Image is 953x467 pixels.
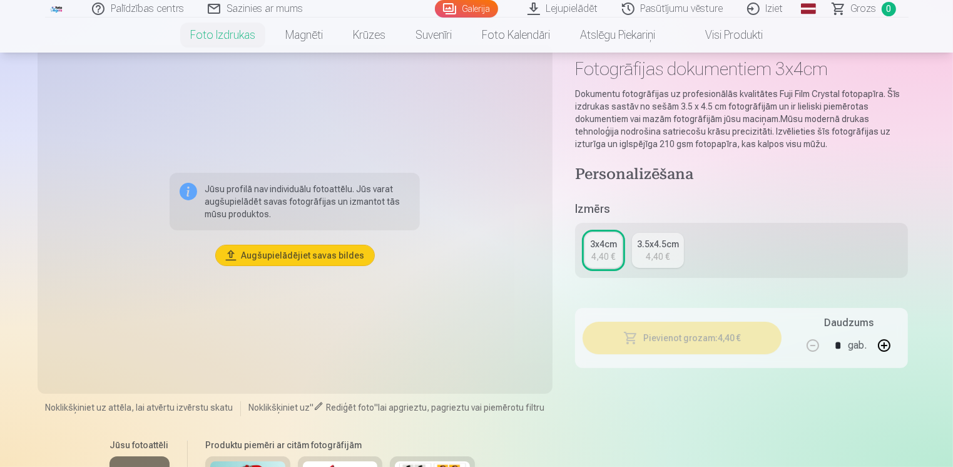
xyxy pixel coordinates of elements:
a: Foto kalendāri [467,18,565,53]
button: Pievienot grozam:4,40 € [583,322,782,354]
span: " [374,403,378,413]
span: Noklikšķiniet uz attēla, lai atvērtu izvērstu skatu [45,401,233,414]
span: 0 [882,2,896,16]
span: lai apgrieztu, pagrieztu vai piemērotu filtru [378,403,544,413]
h6: Jūsu fotoattēli [110,439,170,451]
div: Jūsu profilā nav individuālu fotoattēlu. Jūs varat augšupielādēt savas fotogrāfijas un izmantot t... [170,173,420,230]
span: Rediģēt foto [326,403,374,413]
a: Suvenīri [400,18,467,53]
h5: Izmērs [575,200,909,218]
a: Magnēti [270,18,338,53]
h4: Personalizēšana [575,165,909,185]
span: Noklikšķiniet uz [248,403,310,413]
div: 4,40 € [646,250,670,263]
h5: Daudzums [824,316,874,331]
button: Augšupielādējiet savas bildes [216,245,374,265]
a: 3x4cm4,40 € [585,233,622,268]
a: Atslēgu piekariņi [565,18,670,53]
span: Grozs [851,1,877,16]
a: Krūzes [338,18,400,53]
div: 3x4cm [590,238,617,250]
span: " [310,403,313,413]
a: Foto izdrukas [175,18,270,53]
img: /fa1 [50,5,64,13]
a: Visi produkti [670,18,778,53]
h1: Fotogrāfijas dokumentiem 3x4cm [575,58,909,80]
h6: Produktu piemēri ar citām fotogrāfijām [200,439,480,451]
div: gab. [848,331,867,361]
div: 3.5x4.5cm [637,238,679,250]
p: Dokumentu fotogrāfijas uz profesionālās kvalitātes Fuji Film Crystal fotopapīra. Šīs izdrukas sas... [575,88,909,150]
a: 3.5x4.5cm4,40 € [632,233,684,268]
div: 4,40 € [591,250,615,263]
